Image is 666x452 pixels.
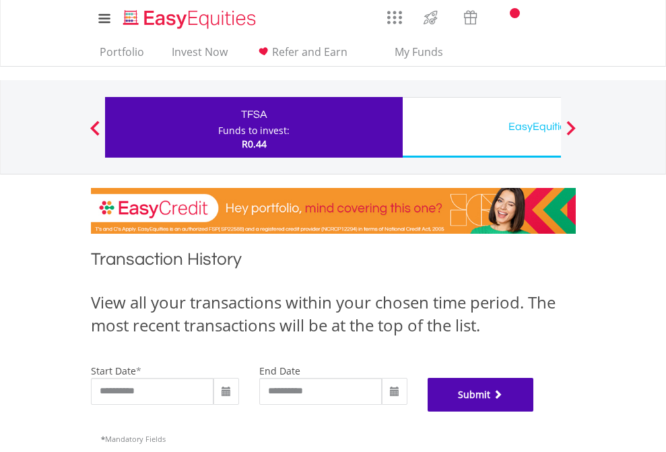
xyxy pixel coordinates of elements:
[81,127,108,141] button: Previous
[420,7,442,28] img: thrive-v2.svg
[272,44,347,59] span: Refer and Earn
[387,10,402,25] img: grid-menu-icon.svg
[91,188,576,234] img: EasyCredit Promotion Banner
[94,45,149,66] a: Portfolio
[242,137,267,150] span: R0.44
[451,3,490,28] a: Vouchers
[525,3,559,30] a: FAQ's and Support
[559,3,593,33] a: My Profile
[378,3,411,25] a: AppsGrid
[118,3,261,30] a: Home page
[121,8,261,30] img: EasyEquities_Logo.png
[558,127,585,141] button: Next
[490,3,525,30] a: Notifications
[459,7,481,28] img: vouchers-v2.svg
[250,45,353,66] a: Refer and Earn
[218,124,290,137] div: Funds to invest:
[101,434,166,444] span: Mandatory Fields
[428,378,534,412] button: Submit
[91,247,576,278] h1: Transaction History
[259,364,300,377] label: end date
[166,45,233,66] a: Invest Now
[375,43,463,61] span: My Funds
[91,291,576,337] div: View all your transactions within your chosen time period. The most recent transactions will be a...
[91,364,136,377] label: start date
[113,105,395,124] div: TFSA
